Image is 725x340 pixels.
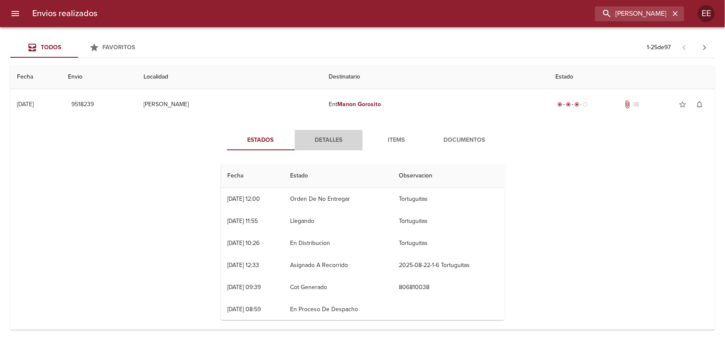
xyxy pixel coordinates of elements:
button: Activar notificaciones [691,96,708,113]
td: Cot Generado [283,276,392,298]
span: Pagina siguiente [694,37,715,58]
h6: Envios realizados [32,7,97,20]
em: Manon [337,101,356,108]
th: Destinatario [322,65,549,89]
div: En viaje [556,100,590,109]
p: 1 - 25 de 97 [647,43,671,52]
td: Tortuguitas [392,188,505,210]
span: Tiene documentos adjuntos [623,100,632,109]
div: [DATE] 12:33 [228,261,260,269]
span: radio_button_unchecked [583,102,588,107]
th: Observacion [392,164,505,188]
td: Orden De No Entregar [283,188,392,210]
td: 2025-08-22-1-6 Tortuguitas [392,254,505,276]
button: Agregar a favoritos [674,96,691,113]
span: notifications_none [695,100,704,109]
td: Ent [322,89,549,120]
td: Llegando [283,210,392,232]
span: Estados [232,135,290,146]
span: 9518239 [71,99,94,110]
td: Asignado A Recorrido [283,254,392,276]
div: EE [698,5,715,22]
span: No tiene pedido asociado [632,100,640,109]
td: Tortuguitas [392,210,505,232]
span: Favoritos [103,44,135,51]
table: Tabla de seguimiento [221,164,505,320]
td: Tortuguitas [392,232,505,254]
div: [DATE] [17,101,34,108]
div: [DATE] 09:39 [228,284,261,291]
span: radio_button_checked [557,102,562,107]
td: En Distribucion [283,232,392,254]
td: [PERSON_NAME] [137,89,322,120]
span: Items [368,135,426,146]
input: buscar [595,6,670,21]
th: Envio [61,65,137,89]
div: [DATE] 10:26 [228,239,260,247]
div: [DATE] 11:55 [228,217,258,225]
span: star_border [678,100,687,109]
span: radio_button_checked [566,102,571,107]
button: menu [5,3,25,24]
div: Abrir información de usuario [698,5,715,22]
span: Documentos [436,135,494,146]
th: Fecha [10,65,61,89]
th: Estado [283,164,392,188]
div: [DATE] 08:59 [228,306,261,313]
div: [DATE] 12:00 [228,195,260,202]
td: En Proceso De Despacho [283,298,392,320]
div: Tabs detalle de guia [227,130,499,150]
th: Localidad [137,65,322,89]
td: 806810038 [392,276,505,298]
span: radio_button_checked [574,102,579,107]
div: Tabs Envios [10,37,146,58]
span: Detalles [300,135,358,146]
th: Estado [549,65,715,89]
em: Gorosito [358,101,381,108]
span: Todos [41,44,61,51]
th: Fecha [221,164,284,188]
span: Pagina anterior [674,43,694,51]
button: 9518239 [68,97,97,112]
